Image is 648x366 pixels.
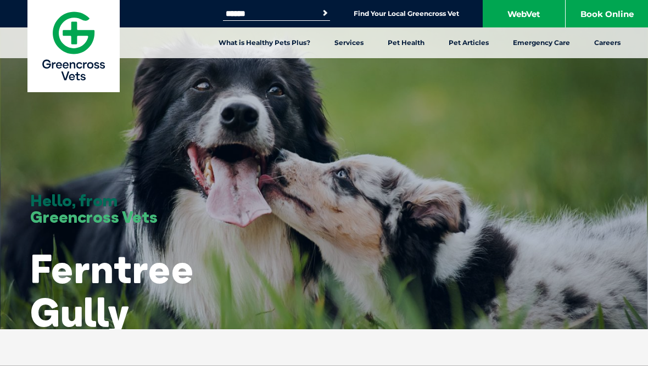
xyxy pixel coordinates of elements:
[30,190,118,211] span: Hello, from
[206,27,322,58] a: What is Healthy Pets Plus?
[376,27,437,58] a: Pet Health
[30,206,158,227] span: Greencross Vets
[322,27,376,58] a: Services
[354,9,459,18] a: Find Your Local Greencross Vet
[30,247,244,334] h1: Ferntree Gully
[501,27,582,58] a: Emergency Care
[437,27,501,58] a: Pet Articles
[582,27,633,58] a: Careers
[320,8,331,19] button: Search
